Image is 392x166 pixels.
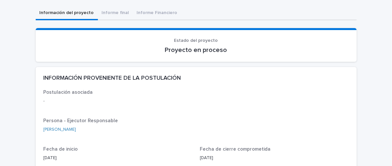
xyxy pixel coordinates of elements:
font: [DATE] [200,156,213,160]
font: Postulación asociada [44,90,93,95]
font: Información del proyecto [40,10,94,15]
font: Estado del proyecto [174,38,218,43]
font: Fecha de inicio [44,147,78,152]
font: Informe Financiero [137,10,177,15]
font: Informe final [102,10,129,15]
font: [PERSON_NAME] [44,127,76,132]
font: Proyecto en proceso [165,47,227,53]
font: - [44,99,45,103]
font: [DATE] [44,156,57,160]
font: Persona - Ejecutor Responsable [44,118,118,123]
a: [PERSON_NAME] [44,126,76,133]
font: INFORMACIÓN PROVENIENTE DE LA POSTULACIÓN [44,75,181,81]
font: Fecha de cierre comprometida [200,147,271,152]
